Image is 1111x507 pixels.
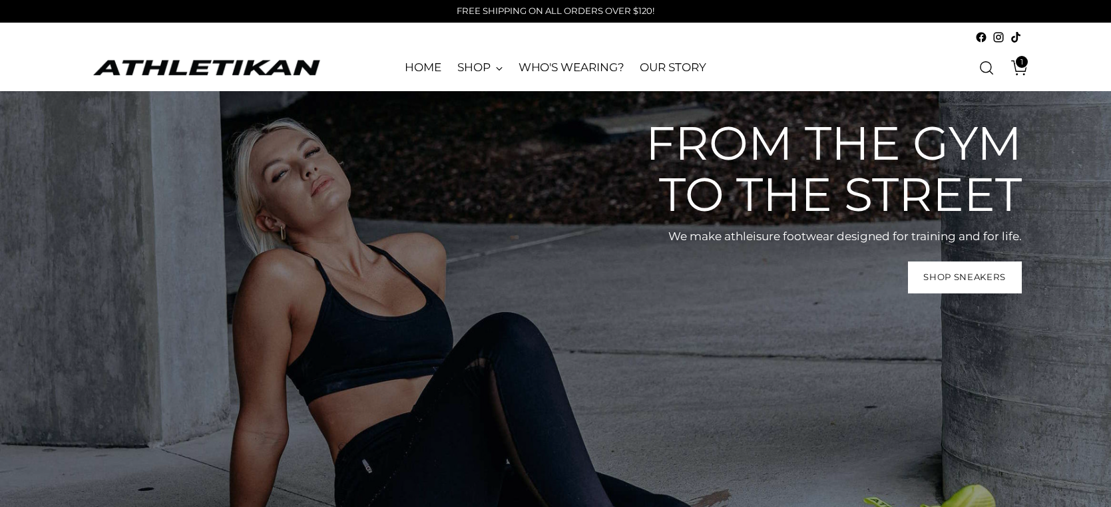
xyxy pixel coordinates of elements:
a: SHOP [457,53,503,83]
p: We make athleisure footwear designed for training and for life. [622,228,1022,246]
h2: From the gym to the street [622,118,1022,220]
span: Shop Sneakers [923,271,1006,283]
a: WHO'S WEARING? [519,53,624,83]
a: ATHLETIKAN [90,57,323,78]
p: FREE SHIPPING ON ALL ORDERS OVER $120! [457,5,654,18]
a: HOME [405,53,441,83]
a: Open search modal [973,55,1000,81]
a: OUR STORY [640,53,706,83]
a: Open cart modal [1001,55,1028,81]
a: Shop Sneakers [908,261,1022,293]
span: 1 [1016,56,1028,68]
